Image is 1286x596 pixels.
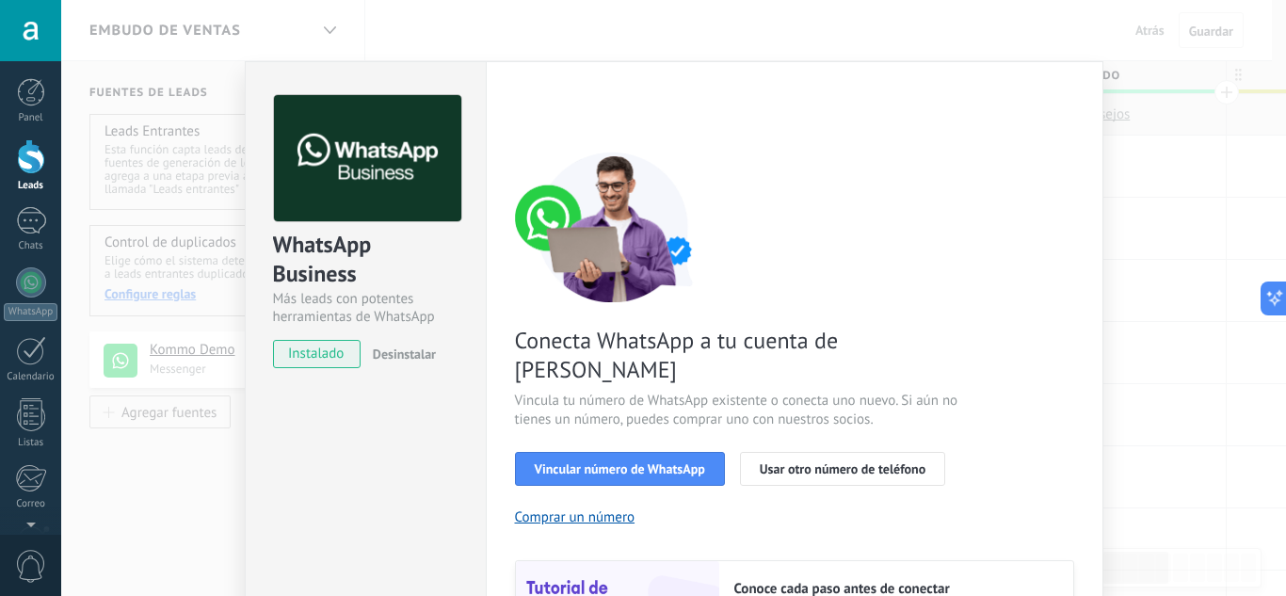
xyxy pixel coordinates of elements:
span: Conecta WhatsApp a tu cuenta de [PERSON_NAME] [515,326,963,384]
button: Usar otro número de teléfono [740,452,945,486]
button: Desinstalar [365,340,436,368]
div: Listas [4,437,58,449]
div: Chats [4,240,58,252]
img: connect number [515,152,713,302]
button: Comprar un número [515,508,635,526]
span: Vincula tu número de WhatsApp existente o conecta uno nuevo. Si aún no tienes un número, puedes c... [515,392,963,429]
span: Desinstalar [373,346,436,362]
div: Calendario [4,371,58,383]
div: Correo [4,498,58,510]
div: WhatsApp [4,303,57,321]
div: Leads [4,180,58,192]
img: logo_main.png [274,95,461,222]
span: Vincular número de WhatsApp [535,462,705,475]
span: instalado [274,340,360,368]
button: Vincular número de WhatsApp [515,452,725,486]
div: Más leads con potentes herramientas de WhatsApp [273,290,458,326]
span: Usar otro número de teléfono [760,462,925,475]
div: Panel [4,112,58,124]
div: WhatsApp Business [273,230,458,290]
